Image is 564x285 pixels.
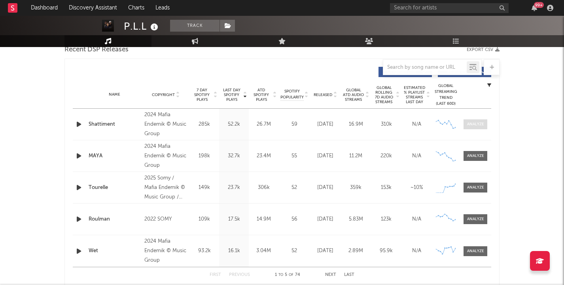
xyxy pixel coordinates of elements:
span: ATD Spotify Plays [251,88,272,102]
div: [DATE] [312,247,339,255]
div: 59 [280,121,308,128]
div: 359k [343,184,369,192]
div: 95.9k [373,247,399,255]
a: Wet [89,247,140,255]
button: First [210,273,221,277]
div: N/A [403,247,430,255]
div: 52 [280,184,308,192]
div: 52 [280,247,308,255]
div: 16.9M [343,121,369,128]
div: [DATE] [312,184,339,192]
div: [DATE] [312,215,339,223]
span: 7 Day Spotify Plays [191,88,212,102]
div: 93.2k [191,247,217,255]
div: N/A [403,215,430,223]
div: Global Streaming Trend (Last 60D) [434,83,458,107]
div: 16.1k [221,247,247,255]
div: 2024 Mafia Endemik © Music Group [144,237,187,265]
div: 56 [280,215,308,223]
span: Recent DSP Releases [64,45,129,55]
div: ~ 10 % [403,184,430,192]
span: Last Day Spotify Plays [221,88,242,102]
div: 2025 Somy / Mafia Endemik © Music Group / P.L.L [144,174,187,202]
button: Next [325,273,336,277]
div: 1 5 74 [266,270,309,280]
span: Spotify Popularity [280,89,304,100]
span: Copyright [152,92,175,97]
div: 23.7k [221,184,247,192]
div: 32.7k [221,152,247,160]
div: 220k [373,152,399,160]
div: 3.04M [251,247,276,255]
div: [DATE] [312,152,339,160]
span: Global Rolling 7D Audio Streams [373,85,395,104]
div: 153k [373,184,399,192]
input: Search for artists [390,3,509,13]
div: 55 [280,152,308,160]
input: Search by song name or URL [383,64,467,71]
div: 5.83M [343,215,369,223]
button: Track [170,20,220,32]
div: 285k [191,121,217,128]
span: Global ATD Audio Streams [343,88,364,102]
button: Export CSV [467,47,500,52]
span: of [289,273,293,277]
div: 306k [251,184,276,192]
div: 2022 SOMY [144,215,187,224]
span: to [278,273,283,277]
div: 11.2M [343,152,369,160]
div: 2024 Mafia Endemik © Music Group [144,110,187,139]
a: Shattiment [89,121,140,128]
div: 310k [373,121,399,128]
div: Name [89,92,140,98]
a: Tourelle [89,184,140,192]
div: 17.5k [221,215,247,223]
div: 198k [191,152,217,160]
div: 149k [191,184,217,192]
div: 23.4M [251,152,276,160]
a: MAYA [89,152,140,160]
span: Released [314,92,332,97]
div: N/A [403,152,430,160]
div: 123k [373,215,399,223]
button: Previous [229,273,250,277]
div: 26.7M [251,121,276,128]
button: Last [344,273,354,277]
div: N/A [403,121,430,128]
div: 109k [191,215,217,223]
div: 2.89M [343,247,369,255]
div: 99 + [534,2,544,8]
div: 52.2k [221,121,247,128]
div: 2024 Mafia Endemik © Music Group [144,142,187,170]
a: Roulman [89,215,140,223]
div: [DATE] [312,121,339,128]
button: 99+ [532,5,537,11]
span: Estimated % Playlist Streams Last Day [403,85,425,104]
div: 14.9M [251,215,276,223]
div: P.L.L [124,20,160,33]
